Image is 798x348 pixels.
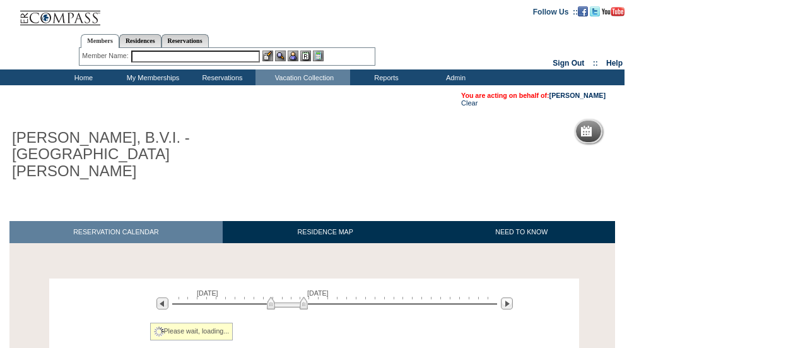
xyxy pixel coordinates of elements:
a: Subscribe to our YouTube Channel [602,7,625,15]
td: Reservations [186,69,255,85]
a: NEED TO KNOW [428,221,615,243]
div: Please wait, loading... [150,323,233,340]
img: Subscribe to our YouTube Channel [602,7,625,16]
img: Impersonate [288,51,298,61]
a: Reservations [161,34,209,47]
a: Residences [119,34,161,47]
a: RESIDENCE MAP [223,221,428,243]
img: Follow us on Twitter [590,6,600,16]
td: My Memberships [117,69,186,85]
a: Help [606,59,623,68]
img: Become our fan on Facebook [578,6,588,16]
h1: [PERSON_NAME], B.V.I. - [GEOGRAPHIC_DATA][PERSON_NAME] [9,127,292,182]
h5: Reservation Calendar [597,128,693,136]
img: Reservations [300,51,311,61]
img: View [275,51,286,61]
img: spinner2.gif [154,327,164,337]
a: RESERVATION CALENDAR [9,221,223,243]
img: Next [501,297,513,309]
a: Become our fan on Facebook [578,7,588,15]
td: Reports [350,69,420,85]
td: Home [47,69,117,85]
img: Previous [156,297,168,309]
a: Members [81,34,119,48]
span: :: [593,59,598,68]
span: [DATE] [307,289,329,297]
div: Member Name: [82,51,131,61]
img: b_edit.gif [262,51,273,61]
span: You are acting on behalf of: [461,92,606,99]
a: Sign Out [553,59,584,68]
a: [PERSON_NAME] [549,92,606,99]
span: [DATE] [197,289,218,297]
td: Admin [420,69,489,85]
a: Follow us on Twitter [590,7,600,15]
td: Vacation Collection [255,69,350,85]
a: Clear [461,99,478,107]
img: b_calculator.gif [313,51,324,61]
td: Follow Us :: [533,6,578,16]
